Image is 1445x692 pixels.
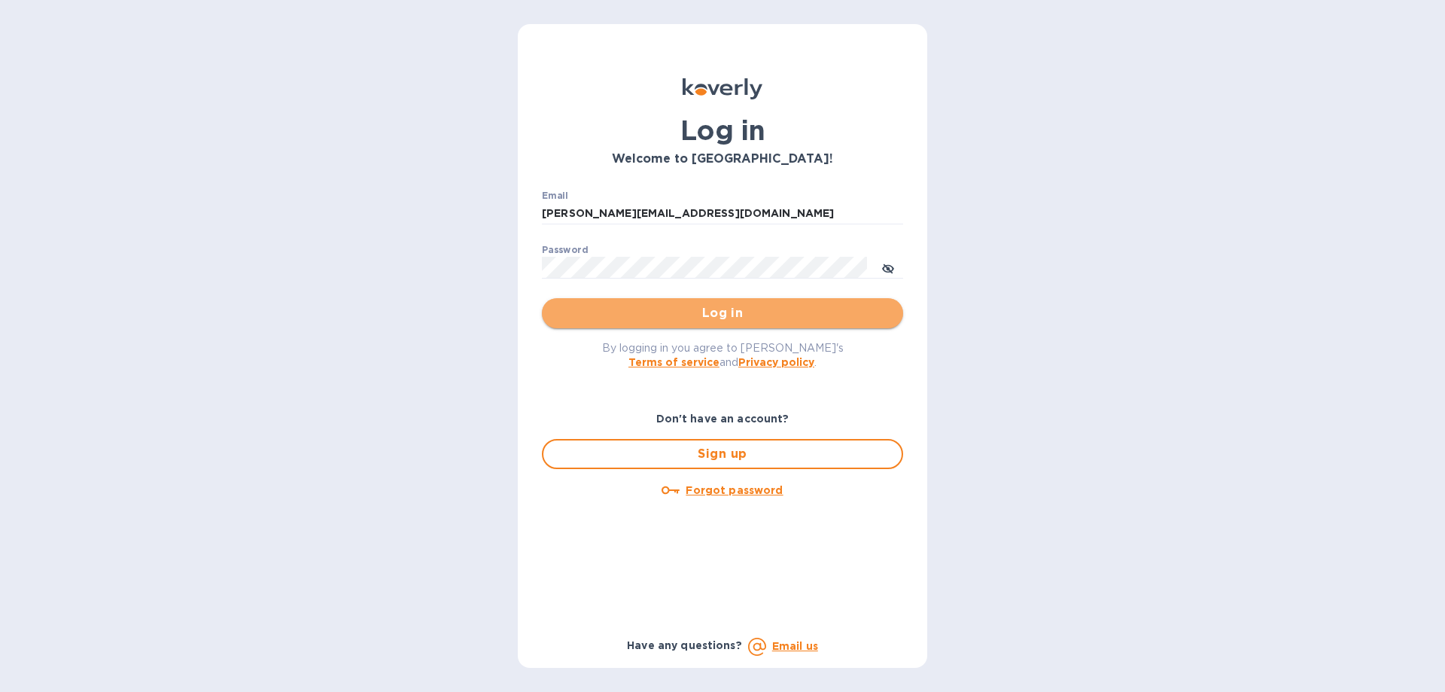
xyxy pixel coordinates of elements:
[542,298,903,328] button: Log in
[686,484,783,496] u: Forgot password
[738,356,814,368] a: Privacy policy
[628,356,719,368] a: Terms of service
[542,152,903,166] h3: Welcome to [GEOGRAPHIC_DATA]!
[873,252,903,282] button: toggle password visibility
[542,245,588,255] label: Password
[627,639,742,651] b: Have any questions?
[602,342,844,368] span: By logging in you agree to [PERSON_NAME]'s and .
[656,413,789,425] b: Don't have an account?
[542,439,903,469] button: Sign up
[542,191,568,200] label: Email
[554,304,891,322] span: Log in
[555,445,890,463] span: Sign up
[542,203,903,225] input: Enter email address
[772,640,818,652] a: Email us
[542,114,903,146] h1: Log in
[683,78,762,99] img: Koverly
